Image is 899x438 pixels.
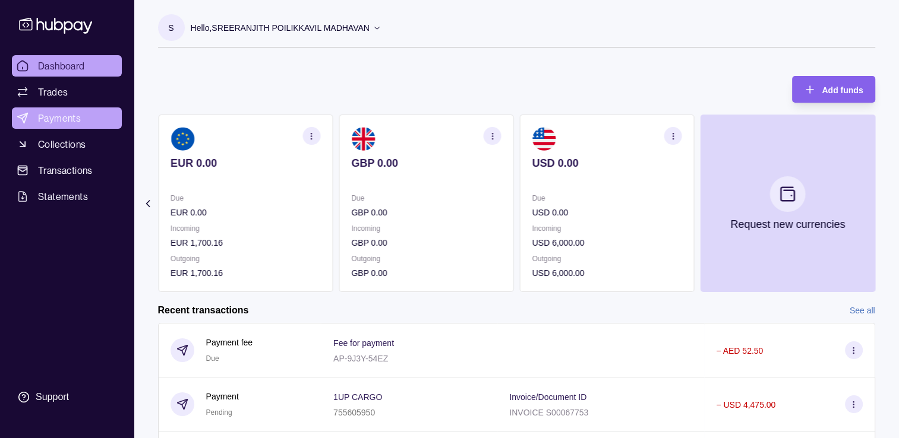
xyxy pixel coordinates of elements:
a: Transactions [12,160,122,181]
p: 1UP CARGO [333,392,382,402]
p: Outgoing [171,252,320,265]
p: Invoice/Document ID [509,392,586,402]
p: Request new currencies [730,218,845,231]
p: INVOICE S00067753 [509,408,588,417]
p: AP-9J3Y-54EZ [333,354,388,363]
p: Outgoing [351,252,501,265]
h2: Recent transactions [158,304,249,317]
p: EUR 1,700.16 [171,266,320,280]
p: USD 6,000.00 [532,266,682,280]
span: Pending [206,408,232,417]
p: Fee for payment [333,338,394,348]
p: Due [171,192,320,205]
a: Collections [12,134,122,155]
span: Trades [38,85,68,99]
p: USD 6,000.00 [532,236,682,249]
p: EUR 0.00 [171,157,320,170]
a: Dashboard [12,55,122,77]
img: eu [171,127,194,151]
p: USD 0.00 [532,206,682,219]
img: gb [351,127,375,151]
p: − USD 4,475.00 [716,400,775,410]
p: Payment fee [206,336,253,349]
a: Trades [12,81,122,103]
p: Incoming [351,222,501,235]
p: Due [351,192,501,205]
p: − AED 52.50 [716,346,763,356]
p: S [168,21,174,34]
div: Support [36,391,69,404]
span: Payments [38,111,81,125]
a: See all [850,304,875,317]
p: Outgoing [532,252,682,265]
p: EUR 0.00 [171,206,320,219]
a: Statements [12,186,122,207]
p: Due [532,192,682,205]
p: GBP 0.00 [351,236,501,249]
a: Payments [12,107,122,129]
button: Request new currencies [700,115,875,292]
button: Add funds [792,76,875,103]
p: USD 0.00 [532,157,682,170]
span: Collections [38,137,86,151]
span: Transactions [38,163,93,177]
p: GBP 0.00 [351,206,501,219]
img: us [532,127,556,151]
span: Statements [38,189,88,204]
p: EUR 1,700.16 [171,236,320,249]
p: Payment [206,390,239,403]
p: Incoming [532,222,682,235]
p: GBP 0.00 [351,157,501,170]
span: Dashboard [38,59,85,73]
a: Support [12,385,122,410]
p: Hello, SREERANJITH POILIKKAVIL MADHAVAN [191,21,370,34]
p: 755605950 [333,408,375,417]
span: Add funds [822,85,863,95]
p: Incoming [171,222,320,235]
p: GBP 0.00 [351,266,501,280]
span: Due [206,354,219,363]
